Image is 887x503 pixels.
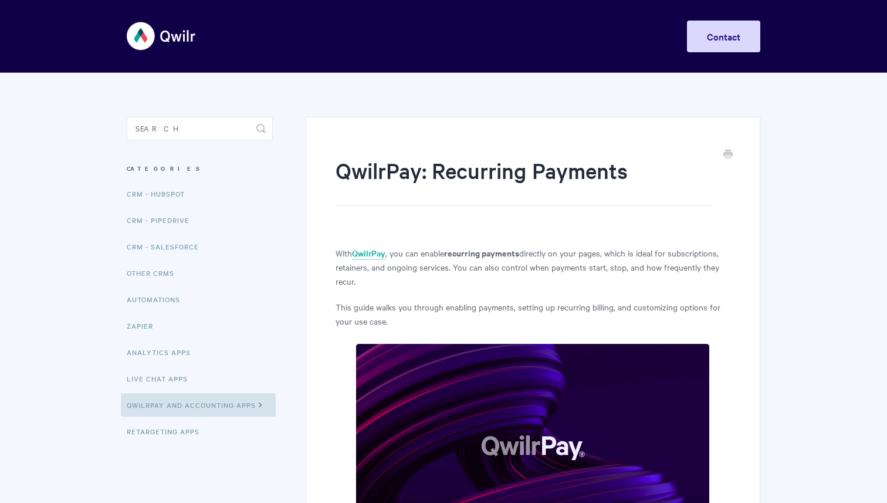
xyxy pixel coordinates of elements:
a: Analytics Apps [127,340,199,364]
strong: recurring payments [444,247,519,259]
p: With , you can enable directly on your pages, which is ideal for subscriptions, retainers, and on... [336,246,730,288]
a: CRM - Pipedrive [127,208,198,232]
h1: QwilrPay: Recurring Payments [336,156,713,206]
a: Other CRMs [127,261,183,285]
input: Search [127,117,273,140]
a: QwilrPay [352,247,385,260]
a: CRM - Salesforce [127,235,208,258]
a: Print this Article [723,148,733,161]
img: Qwilr Help Center [127,14,197,58]
h3: Categories [127,158,273,179]
a: QwilrPay and Accounting Apps [121,393,276,417]
p: This guide walks you through enabling payments, setting up recurring billing, and customizing opt... [336,300,730,328]
a: Zapier [127,314,162,337]
a: Retargeting Apps [127,420,208,443]
a: CRM - HubSpot [127,182,194,205]
a: Live Chat Apps [127,367,197,390]
a: Automations [127,288,189,311]
a: Contact [687,21,760,52]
